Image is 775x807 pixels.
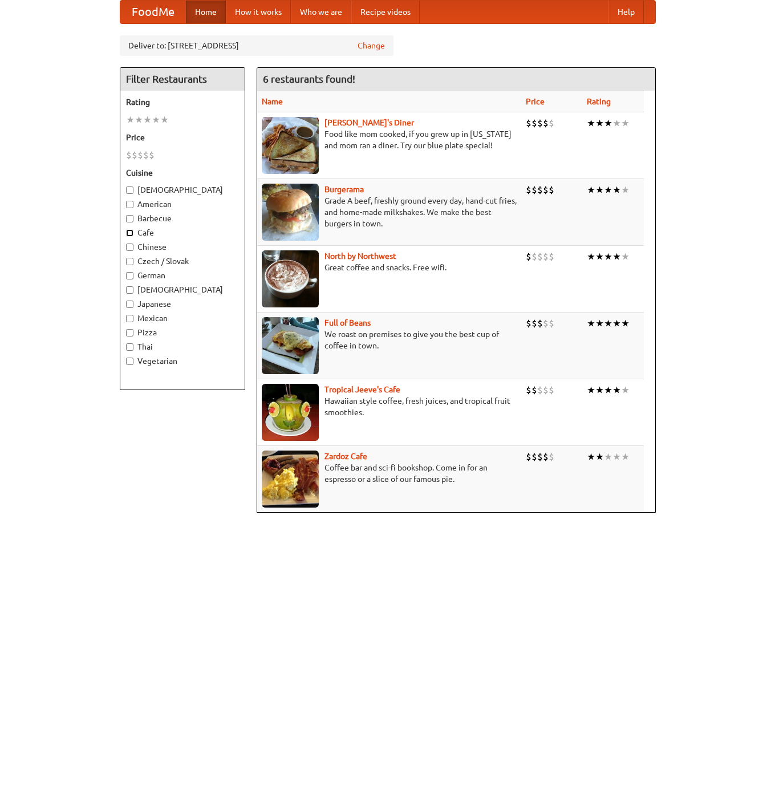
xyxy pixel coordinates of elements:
[126,272,133,279] input: German
[537,250,543,263] li: $
[543,451,549,463] li: $
[587,250,595,263] li: ★
[152,113,160,126] li: ★
[126,244,133,251] input: Chinese
[587,97,611,106] a: Rating
[621,184,630,196] li: ★
[143,149,149,161] li: $
[595,317,604,330] li: ★
[126,298,239,310] label: Japanese
[126,327,239,338] label: Pizza
[324,185,364,194] a: Burgerama
[126,229,133,237] input: Cafe
[262,384,319,441] img: jeeves.jpg
[595,451,604,463] li: ★
[126,355,239,367] label: Vegetarian
[324,118,414,127] a: [PERSON_NAME]'s Diner
[549,317,554,330] li: $
[612,250,621,263] li: ★
[621,117,630,129] li: ★
[526,97,545,106] a: Price
[537,317,543,330] li: $
[126,96,239,108] h5: Rating
[537,451,543,463] li: $
[126,284,239,295] label: [DEMOGRAPHIC_DATA]
[120,68,245,91] h4: Filter Restaurants
[549,117,554,129] li: $
[262,97,283,106] a: Name
[351,1,420,23] a: Recipe videos
[262,117,319,174] img: sallys.jpg
[262,317,319,374] img: beans.jpg
[262,250,319,307] img: north.jpg
[324,385,400,394] a: Tropical Jeeve's Cafe
[126,286,133,294] input: [DEMOGRAPHIC_DATA]
[126,343,133,351] input: Thai
[549,384,554,396] li: $
[126,313,239,324] label: Mexican
[549,451,554,463] li: $
[160,113,169,126] li: ★
[595,384,604,396] li: ★
[262,195,517,229] p: Grade A beef, freshly ground every day, hand-cut fries, and home-made milkshakes. We make the bes...
[262,395,517,418] p: Hawaiian style coffee, fresh juices, and tropical fruit smoothies.
[621,250,630,263] li: ★
[531,451,537,463] li: $
[549,250,554,263] li: $
[126,301,133,308] input: Japanese
[126,167,239,179] h5: Cuisine
[262,262,517,273] p: Great coffee and snacks. Free wifi.
[226,1,291,23] a: How it works
[531,384,537,396] li: $
[291,1,351,23] a: Who we are
[126,315,133,322] input: Mexican
[526,117,531,129] li: $
[543,117,549,129] li: $
[587,317,595,330] li: ★
[126,215,133,222] input: Barbecue
[126,270,239,281] label: German
[324,318,371,327] a: Full of Beans
[126,184,239,196] label: [DEMOGRAPHIC_DATA]
[262,329,517,351] p: We roast on premises to give you the best cup of coffee in town.
[526,384,531,396] li: $
[126,198,239,210] label: American
[526,451,531,463] li: $
[595,117,604,129] li: ★
[543,184,549,196] li: $
[621,384,630,396] li: ★
[537,184,543,196] li: $
[612,384,621,396] li: ★
[587,184,595,196] li: ★
[537,117,543,129] li: $
[612,451,621,463] li: ★
[263,74,355,84] ng-pluralize: 6 restaurants found!
[543,384,549,396] li: $
[126,227,239,238] label: Cafe
[126,213,239,224] label: Barbecue
[604,250,612,263] li: ★
[587,384,595,396] li: ★
[149,149,155,161] li: $
[120,1,186,23] a: FoodMe
[526,250,531,263] li: $
[531,317,537,330] li: $
[126,241,239,253] label: Chinese
[186,1,226,23] a: Home
[324,452,367,461] b: Zardoz Cafe
[126,258,133,265] input: Czech / Slovak
[126,149,132,161] li: $
[604,117,612,129] li: ★
[126,256,239,267] label: Czech / Slovak
[595,184,604,196] li: ★
[143,113,152,126] li: ★
[621,317,630,330] li: ★
[604,451,612,463] li: ★
[612,317,621,330] li: ★
[126,201,133,208] input: American
[549,184,554,196] li: $
[526,317,531,330] li: $
[612,117,621,129] li: ★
